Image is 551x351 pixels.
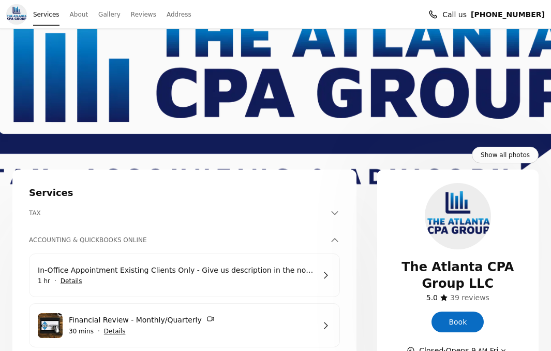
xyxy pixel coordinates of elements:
[29,186,340,200] h2: Services
[6,4,27,25] img: The Atlanta CPA Group LLC logo
[431,312,484,332] a: Book
[69,314,315,326] a: Financial Review - Monthly/Quarterly
[33,7,59,22] a: Services
[450,292,489,303] a: 39 reviews
[426,293,438,302] span: 5.0 stars out of 5
[98,7,121,22] a: Gallery
[426,292,438,303] span: ​
[70,7,88,22] a: About
[481,150,530,160] span: Show all photos
[29,235,340,245] button: ACCOUNTING & QUICKBOOKS ONLINE
[442,9,467,20] span: Call us
[449,316,467,328] span: Book
[61,276,82,286] button: Show details for In-Office Appointment Existing Clients Only - Give us description in the notes.
[29,208,327,218] h3: TAX
[450,292,489,303] span: ​
[167,7,191,22] a: Address
[104,326,126,336] button: Show details for Financial Review - Monthly/Quarterly
[390,259,526,292] span: The Atlanta CPA Group LLC
[38,264,315,276] a: In-Office Appointment Existing Clients Only - Give us description in the notes.
[450,293,489,302] span: 39 reviews
[471,9,545,20] a: Call us (678) 235-4060
[472,147,539,163] a: Show all photos
[131,7,156,22] a: Reviews
[29,208,340,218] button: TAX
[29,235,327,245] h3: ACCOUNTING & QUICKBOOKS ONLINE
[425,183,491,249] img: The Atlanta CPA Group LLC logo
